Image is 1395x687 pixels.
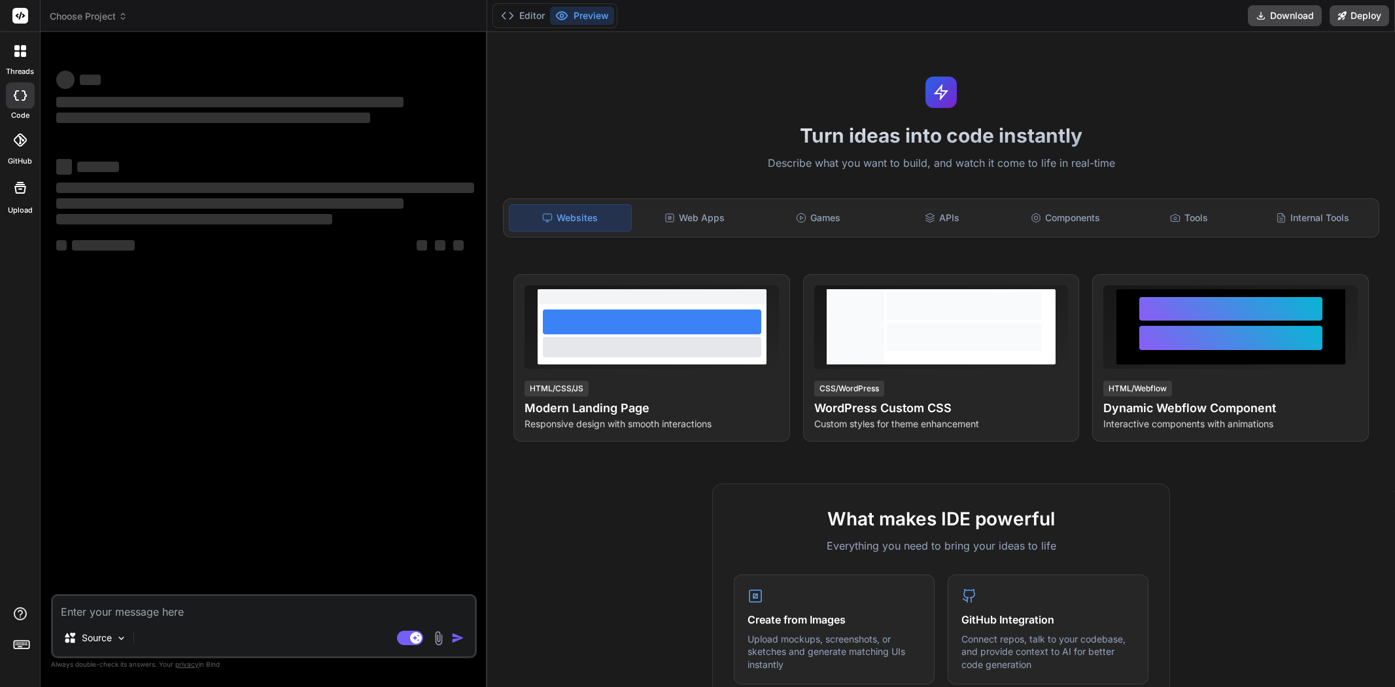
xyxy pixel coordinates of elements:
h2: What makes IDE powerful [734,505,1148,533]
div: HTML/Webflow [1103,381,1172,396]
h4: GitHub Integration [961,612,1135,627]
h4: Create from Images [748,612,921,627]
p: Everything you need to bring your ideas to life [734,538,1148,554]
span: ‌ [72,240,135,251]
p: Interactive components with animations [1103,417,1358,431]
span: ‌ [56,71,75,89]
img: icon [451,631,464,644]
span: ‌ [80,75,101,85]
span: ‌ [56,240,67,251]
div: Websites [509,204,631,232]
label: code [11,110,29,121]
p: Always double-check its answers. Your in Bind [51,658,477,671]
p: Connect repos, talk to your codebase, and provide context to AI for better code generation [961,633,1135,671]
div: Tools [1129,204,1250,232]
span: ‌ [417,240,427,251]
div: Internal Tools [1252,204,1373,232]
span: ‌ [56,214,332,224]
span: ‌ [56,159,72,175]
button: Deploy [1330,5,1389,26]
h4: Dynamic Webflow Component [1103,399,1358,417]
span: ‌ [56,97,404,107]
p: Responsive design with smooth interactions [525,417,779,431]
p: Source [82,631,112,644]
div: APIs [882,204,1003,232]
div: CSS/WordPress [814,381,884,396]
span: ‌ [56,183,474,193]
button: Download [1248,5,1322,26]
div: Components [1005,204,1126,232]
span: ‌ [56,113,370,123]
div: Games [758,204,879,232]
div: HTML/CSS/JS [525,381,589,396]
span: ‌ [453,240,464,251]
span: ‌ [77,162,119,172]
span: Choose Project [50,10,128,23]
span: ‌ [435,240,445,251]
div: Web Apps [634,204,755,232]
h4: WordPress Custom CSS [814,399,1069,417]
p: Describe what you want to build, and watch it come to life in real-time [495,155,1387,172]
p: Upload mockups, screenshots, or sketches and generate matching UIs instantly [748,633,921,671]
button: Editor [496,7,550,25]
span: ‌ [56,198,404,209]
label: threads [6,66,34,77]
p: Custom styles for theme enhancement [814,417,1069,431]
label: GitHub [8,156,32,167]
img: attachment [431,631,446,646]
h4: Modern Landing Page [525,399,779,417]
label: Upload [8,205,33,216]
button: Preview [550,7,614,25]
img: Pick Models [116,633,127,644]
h1: Turn ideas into code instantly [495,124,1387,147]
span: privacy [175,660,199,668]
